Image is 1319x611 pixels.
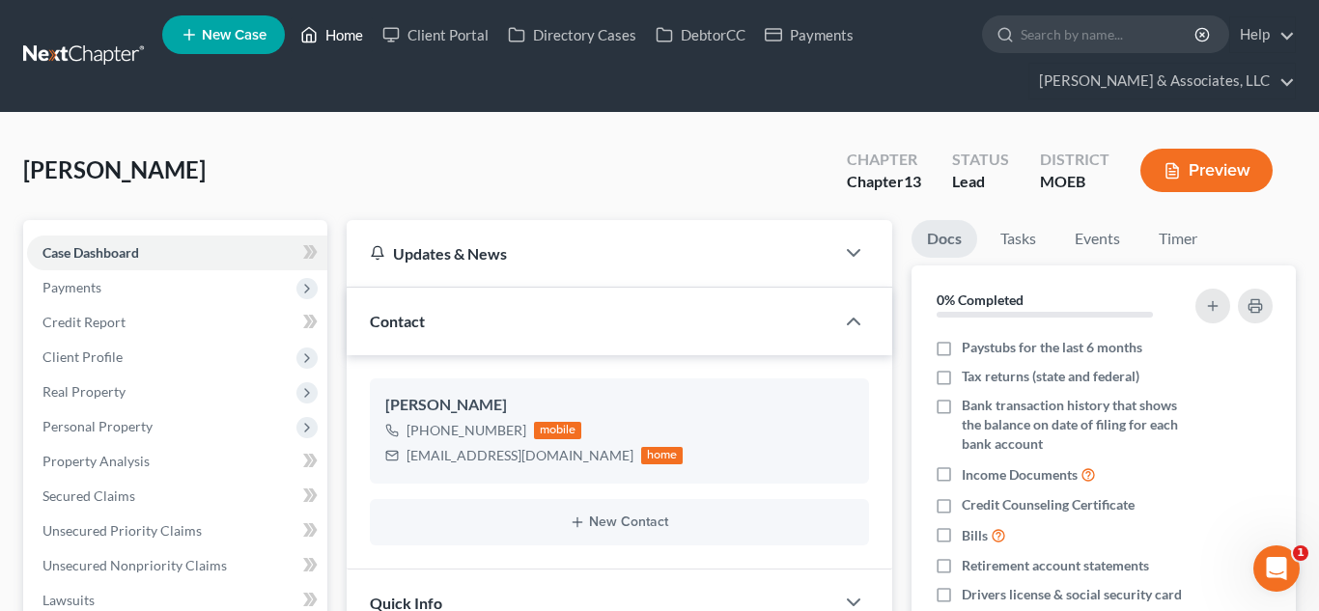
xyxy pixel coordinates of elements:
[755,17,863,52] a: Payments
[42,279,101,295] span: Payments
[962,556,1149,575] span: Retirement account statements
[407,421,526,440] div: [PHONE_NUMBER]
[1021,16,1197,52] input: Search by name...
[42,487,135,504] span: Secured Claims
[1059,220,1136,258] a: Events
[1143,220,1213,258] a: Timer
[42,557,227,573] span: Unsecured Nonpriority Claims
[962,495,1135,514] span: Credit Counseling Certificate
[202,28,267,42] span: New Case
[42,418,153,434] span: Personal Property
[937,292,1024,308] strong: 0% Completed
[42,383,126,400] span: Real Property
[904,172,921,190] span: 13
[962,338,1142,357] span: Paystubs for the last 6 months
[985,220,1052,258] a: Tasks
[847,171,921,193] div: Chapter
[952,149,1009,171] div: Status
[1253,545,1300,592] iframe: Intercom live chat
[291,17,373,52] a: Home
[407,446,633,465] div: [EMAIL_ADDRESS][DOMAIN_NAME]
[42,453,150,469] span: Property Analysis
[385,514,854,530] button: New Contact
[962,585,1182,604] span: Drivers license & social security card
[534,422,582,439] div: mobile
[912,220,977,258] a: Docs
[23,155,206,183] span: [PERSON_NAME]
[962,396,1184,454] span: Bank transaction history that shows the balance on date of filing for each bank account
[42,314,126,330] span: Credit Report
[42,348,123,365] span: Client Profile
[1230,17,1295,52] a: Help
[1293,545,1308,561] span: 1
[27,479,327,514] a: Secured Claims
[27,444,327,479] a: Property Analysis
[42,522,202,539] span: Unsecured Priority Claims
[27,236,327,270] a: Case Dashboard
[373,17,498,52] a: Client Portal
[646,17,755,52] a: DebtorCC
[27,548,327,583] a: Unsecured Nonpriority Claims
[42,592,95,608] span: Lawsuits
[498,17,646,52] a: Directory Cases
[1040,171,1109,193] div: MOEB
[962,526,988,545] span: Bills
[952,171,1009,193] div: Lead
[641,447,684,464] div: home
[370,243,811,264] div: Updates & News
[1040,149,1109,171] div: District
[27,514,327,548] a: Unsecured Priority Claims
[385,394,854,417] div: [PERSON_NAME]
[1140,149,1273,192] button: Preview
[42,244,139,261] span: Case Dashboard
[847,149,921,171] div: Chapter
[1029,64,1295,98] a: [PERSON_NAME] & Associates, LLC
[370,312,425,330] span: Contact
[27,305,327,340] a: Credit Report
[962,367,1139,386] span: Tax returns (state and federal)
[962,465,1078,485] span: Income Documents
